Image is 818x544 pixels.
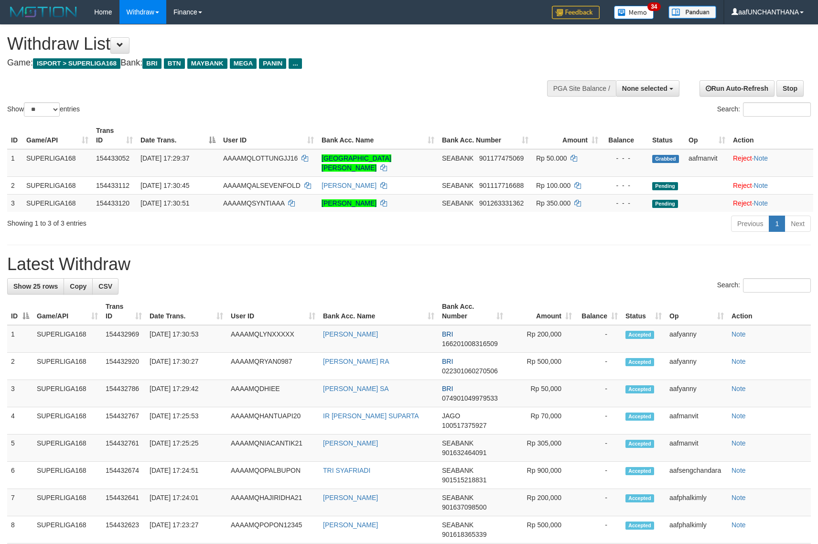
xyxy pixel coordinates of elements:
[164,58,185,69] span: BTN
[776,80,804,97] a: Stop
[648,122,685,149] th: Status
[536,154,567,162] span: Rp 50.000
[685,149,729,177] td: aafmanvit
[479,182,524,189] span: Copy 901117716688 to clipboard
[442,412,460,420] span: JAGO
[576,489,622,516] td: -
[666,462,728,489] td: aafsengchandara
[323,385,389,392] a: [PERSON_NAME] SA
[227,325,319,353] td: AAAAMQLYNXXXXX
[666,516,728,544] td: aafphalkimly
[102,380,146,407] td: 154432786
[318,122,438,149] th: Bank Acc. Name: activate to sort column ascending
[743,278,811,293] input: Search:
[732,467,746,474] a: Note
[438,122,532,149] th: Bank Acc. Number: activate to sort column ascending
[733,199,752,207] a: Reject
[223,182,301,189] span: AAAAMQALSEVENFOLD
[230,58,257,69] span: MEGA
[442,330,453,338] span: BRI
[700,80,775,97] a: Run Auto-Refresh
[438,298,507,325] th: Bank Acc. Number: activate to sort column ascending
[227,516,319,544] td: AAAAMQPOPON12345
[754,154,768,162] a: Note
[666,380,728,407] td: aafyanny
[442,503,486,511] span: Copy 901637098500 to clipboard
[33,516,102,544] td: SUPERLIGA168
[442,494,474,501] span: SEABANK
[219,122,318,149] th: User ID: activate to sort column ascending
[33,462,102,489] td: SUPERLIGA168
[729,122,813,149] th: Action
[547,80,616,97] div: PGA Site Balance /
[536,199,570,207] span: Rp 350.000
[606,181,645,190] div: - - -
[146,298,227,325] th: Date Trans.: activate to sort column ascending
[33,489,102,516] td: SUPERLIGA168
[507,380,576,407] td: Rp 50,000
[616,80,679,97] button: None selected
[322,154,391,172] a: [GEOGRAPHIC_DATA][PERSON_NAME]
[187,58,227,69] span: MAYBANK
[146,462,227,489] td: [DATE] 17:24:51
[442,358,453,365] span: BRI
[728,298,811,325] th: Action
[92,278,118,294] a: CSV
[289,58,301,69] span: ...
[625,413,654,421] span: Accepted
[666,325,728,353] td: aafyanny
[442,367,498,375] span: Copy 022301060270506 to clipboard
[532,122,602,149] th: Amount: activate to sort column ascending
[576,380,622,407] td: -
[576,462,622,489] td: -
[7,278,64,294] a: Show 25 rows
[652,200,678,208] span: Pending
[729,176,813,194] td: ·
[146,489,227,516] td: [DATE] 17:24:01
[102,353,146,380] td: 154432920
[227,380,319,407] td: AAAAMQDHIEE
[33,407,102,435] td: SUPERLIGA168
[319,298,438,325] th: Bank Acc. Name: activate to sort column ascending
[507,353,576,380] td: Rp 500,000
[576,435,622,462] td: -
[7,435,33,462] td: 5
[92,122,137,149] th: Trans ID: activate to sort column ascending
[7,516,33,544] td: 8
[647,2,660,11] span: 34
[717,278,811,293] label: Search:
[7,102,80,117] label: Show entries
[666,489,728,516] td: aafphalkimly
[323,467,370,474] a: TRI SYAFRIADI
[322,199,377,207] a: [PERSON_NAME]
[7,298,33,325] th: ID: activate to sort column descending
[140,182,189,189] span: [DATE] 17:30:45
[140,154,189,162] span: [DATE] 17:29:37
[7,215,334,228] div: Showing 1 to 3 of 3 entries
[7,489,33,516] td: 7
[576,325,622,353] td: -
[552,6,600,19] img: Feedback.jpg
[96,154,129,162] span: 154433052
[754,182,768,189] a: Note
[652,155,679,163] span: Grabbed
[70,283,86,290] span: Copy
[227,489,319,516] td: AAAAMQHAJIRIDHA21
[625,494,654,502] span: Accepted
[442,182,474,189] span: SEABANK
[732,494,746,501] a: Note
[769,216,785,232] a: 1
[442,422,486,429] span: Copy 100517375927 to clipboard
[102,407,146,435] td: 154432767
[622,298,666,325] th: Status: activate to sort column ascending
[602,122,648,149] th: Balance
[442,385,453,392] span: BRI
[323,439,378,447] a: [PERSON_NAME]
[7,122,22,149] th: ID
[7,149,22,177] td: 1
[259,58,286,69] span: PANIN
[7,407,33,435] td: 4
[142,58,161,69] span: BRI
[33,325,102,353] td: SUPERLIGA168
[227,298,319,325] th: User ID: activate to sort column ascending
